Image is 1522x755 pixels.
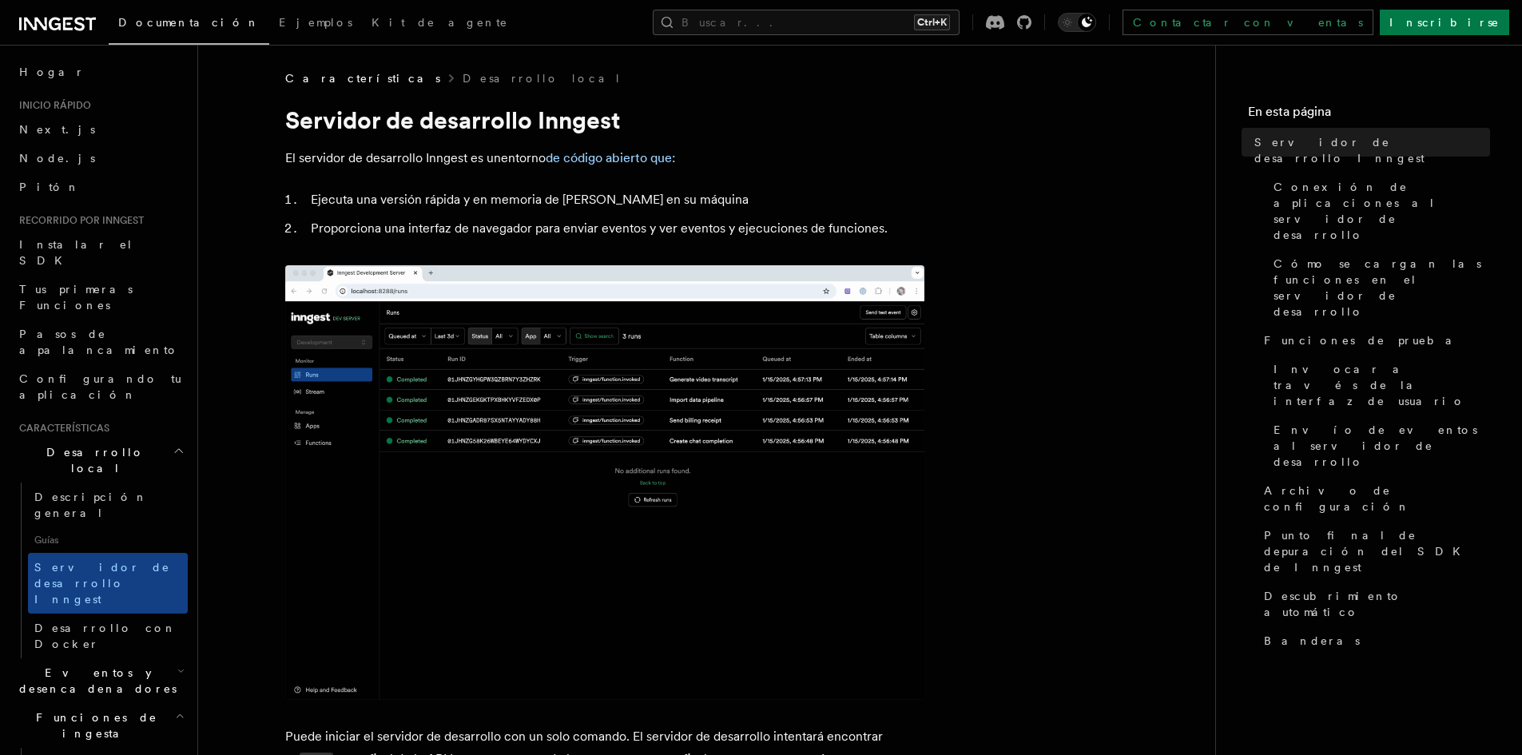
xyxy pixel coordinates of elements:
[13,320,188,364] a: Pasos de apalancamiento
[1274,181,1436,241] font: Conexión de aplicaciones al servidor de desarrollo
[1258,582,1490,626] a: Descubrimiento automático
[1254,136,1425,165] font: Servidor de desarrollo Inngest
[19,283,133,312] font: Tus primeras Funciones
[1123,10,1373,35] a: Contactar con ventas
[285,265,924,700] img: Demostración del servidor de desarrollo
[362,5,518,43] a: Kit de agente
[46,446,145,475] font: Desarrollo local
[13,483,188,658] div: Desarrollo local
[1274,257,1481,318] font: Cómo se cargan las funciones en el servidor de desarrollo
[19,181,80,193] font: Pitón
[1264,529,1470,574] font: Punto final de depuración del SDK de Inngest
[1380,10,1509,35] a: Inscribirse
[1264,590,1402,618] font: Descubrimiento automático
[13,364,188,409] a: Configurando tu aplicación
[28,614,188,658] a: Desarrollo con Docker
[28,553,188,614] a: Servidor de desarrollo Inngest
[914,14,950,30] kbd: Ctrl+K
[285,105,620,134] font: Servidor de desarrollo Inngest
[1264,334,1464,347] font: Funciones de prueba
[34,534,59,546] font: Guías
[1248,128,1490,173] a: Servidor de desarrollo Inngest
[36,711,157,740] font: Funciones de ingesta
[28,483,188,527] a: Descripción general
[34,622,177,650] font: Desarrollo con Docker
[285,72,440,85] font: Características
[269,5,362,43] a: Ejemplos
[1267,415,1490,476] a: Envío de eventos al servidor de desarrollo
[1258,476,1490,521] a: Archivo de configuración
[372,16,508,29] font: Kit de agente
[13,230,188,275] a: Instalar el SDK
[13,438,188,483] button: Desarrollo local
[34,561,170,606] font: Servidor de desarrollo Inngest
[285,150,501,165] font: El servidor de desarrollo Inngest es un
[1264,634,1360,647] font: Banderas
[19,666,177,695] font: Eventos y desencadenadores
[34,491,148,519] font: Descripción general
[118,16,260,29] font: Documentación
[1058,13,1096,32] button: Activar o desactivar el modo oscuro
[682,16,782,29] font: Buscar...
[653,10,960,35] button: Buscar...Ctrl+K
[546,150,675,165] a: de código abierto que:
[19,238,133,267] font: Instalar el SDK
[501,150,546,165] font: entorno
[19,423,109,434] font: Características
[19,100,91,111] font: Inicio rápido
[311,221,888,236] font: Proporciona una interfaz de navegador para enviar eventos y ver eventos y ejecuciones de funciones.
[1133,16,1363,29] font: Contactar con ventas
[1267,355,1490,415] a: Invocar a través de la interfaz de usuario
[1258,626,1490,655] a: Banderas
[13,173,188,201] a: Pitón
[279,16,352,29] font: Ejemplos
[463,72,622,85] font: Desarrollo local
[13,703,188,748] button: Funciones de ingesta
[19,372,181,401] font: Configurando tu aplicación
[13,58,188,86] a: Hogar
[1258,326,1490,355] a: Funciones de prueba
[19,328,179,356] font: Pasos de apalancamiento
[13,275,188,320] a: Tus primeras Funciones
[1248,104,1331,119] font: En esta página
[19,152,95,165] font: Node.js
[13,144,188,173] a: Node.js
[1267,249,1490,326] a: Cómo se cargan las funciones en el servidor de desarrollo
[1274,423,1477,468] font: Envío de eventos al servidor de desarrollo
[109,5,269,45] a: Documentación
[1389,16,1500,29] font: Inscribirse
[19,66,85,78] font: Hogar
[19,215,144,226] font: Recorrido por Inngest
[1264,484,1410,513] font: Archivo de configuración
[13,115,188,144] a: Next.js
[13,658,188,703] button: Eventos y desencadenadores
[19,123,95,136] font: Next.js
[463,70,622,86] a: Desarrollo local
[311,192,749,207] font: Ejecuta una versión rápida y en memoria de [PERSON_NAME] en su máquina
[1274,363,1465,407] font: Invocar a través de la interfaz de usuario
[1258,521,1490,582] a: Punto final de depuración del SDK de Inngest
[1267,173,1490,249] a: Conexión de aplicaciones al servidor de desarrollo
